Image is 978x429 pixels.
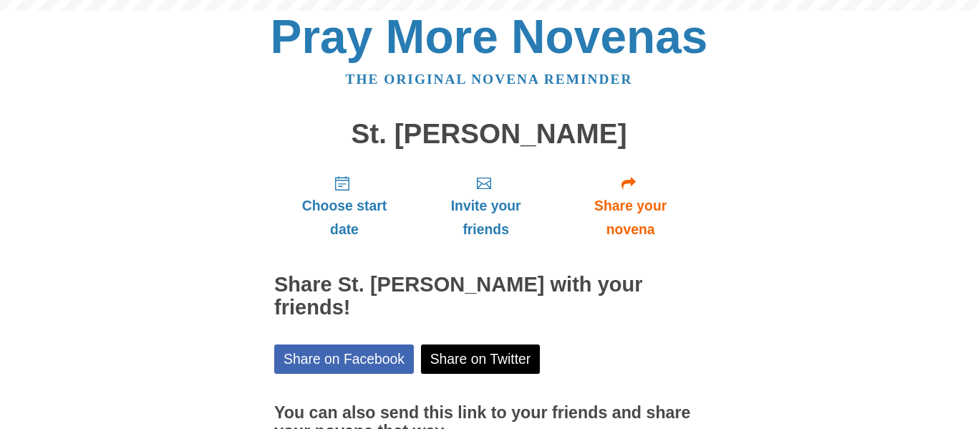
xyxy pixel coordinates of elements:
[415,163,557,249] a: Invite your friends
[274,119,704,150] h1: St. [PERSON_NAME]
[346,72,633,87] a: The original novena reminder
[274,163,415,249] a: Choose start date
[274,344,414,374] a: Share on Facebook
[557,163,704,249] a: Share your novena
[571,194,689,241] span: Share your novena
[271,10,708,63] a: Pray More Novenas
[289,194,400,241] span: Choose start date
[274,274,704,319] h2: Share St. [PERSON_NAME] with your friends!
[421,344,541,374] a: Share on Twitter
[429,194,543,241] span: Invite your friends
